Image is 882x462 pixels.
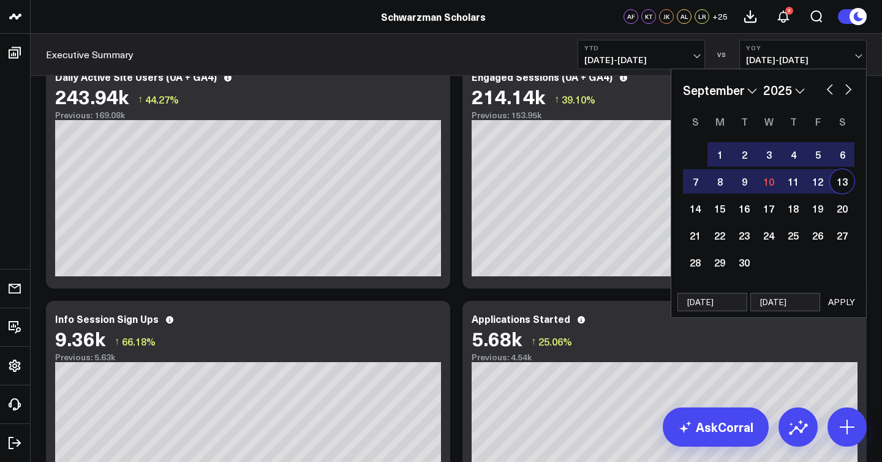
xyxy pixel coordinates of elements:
div: Info Session Sign Ups [55,313,159,324]
a: Schwarzman Scholars [381,10,486,23]
span: ↑ [138,91,143,107]
button: +25 [712,9,728,24]
div: LR [695,9,709,24]
span: [DATE] - [DATE] [746,55,860,65]
div: Sunday [683,112,707,131]
div: Previous: 5.63k [55,352,441,362]
b: YTD [584,44,698,51]
div: Previous: 169.08k [55,110,441,120]
button: YTD[DATE]-[DATE] [578,40,705,69]
div: Tuesday [732,112,756,131]
span: 25.06% [538,335,572,348]
div: Friday [805,112,830,131]
div: AL [677,9,692,24]
div: Previous: 4.54k [472,352,858,362]
span: ↑ [115,333,119,349]
div: Engaged Sessions (UA + GA4) [472,71,612,82]
span: [DATE] - [DATE] [584,55,698,65]
input: mm/dd/yy [677,293,747,311]
a: Executive Summary [46,48,134,61]
span: ↑ [531,333,536,349]
div: 9.36k [55,327,105,349]
div: Thursday [781,112,805,131]
button: YoY[DATE]-[DATE] [739,40,867,69]
div: Daily Active Site Users (UA + GA4) [55,71,217,82]
div: Saturday [830,112,854,131]
b: YoY [746,44,860,51]
div: 214.14k [472,85,545,107]
span: 39.10% [562,93,595,106]
div: Previous: 153.95k [472,110,858,120]
div: 5.68k [472,327,522,349]
span: + 25 [712,12,728,21]
input: mm/dd/yy [750,293,820,311]
span: 44.27% [145,93,179,106]
div: JK [659,9,674,24]
div: Monday [707,112,732,131]
span: 66.18% [122,335,156,348]
div: 3 [785,7,793,15]
div: Applications Started [472,313,570,324]
button: APPLY [823,293,860,311]
div: VS [711,51,733,58]
div: KT [641,9,656,24]
a: AskCorral [663,407,769,447]
span: ↑ [554,91,559,107]
div: 243.94k [55,85,129,107]
div: AF [624,9,638,24]
div: Wednesday [756,112,781,131]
